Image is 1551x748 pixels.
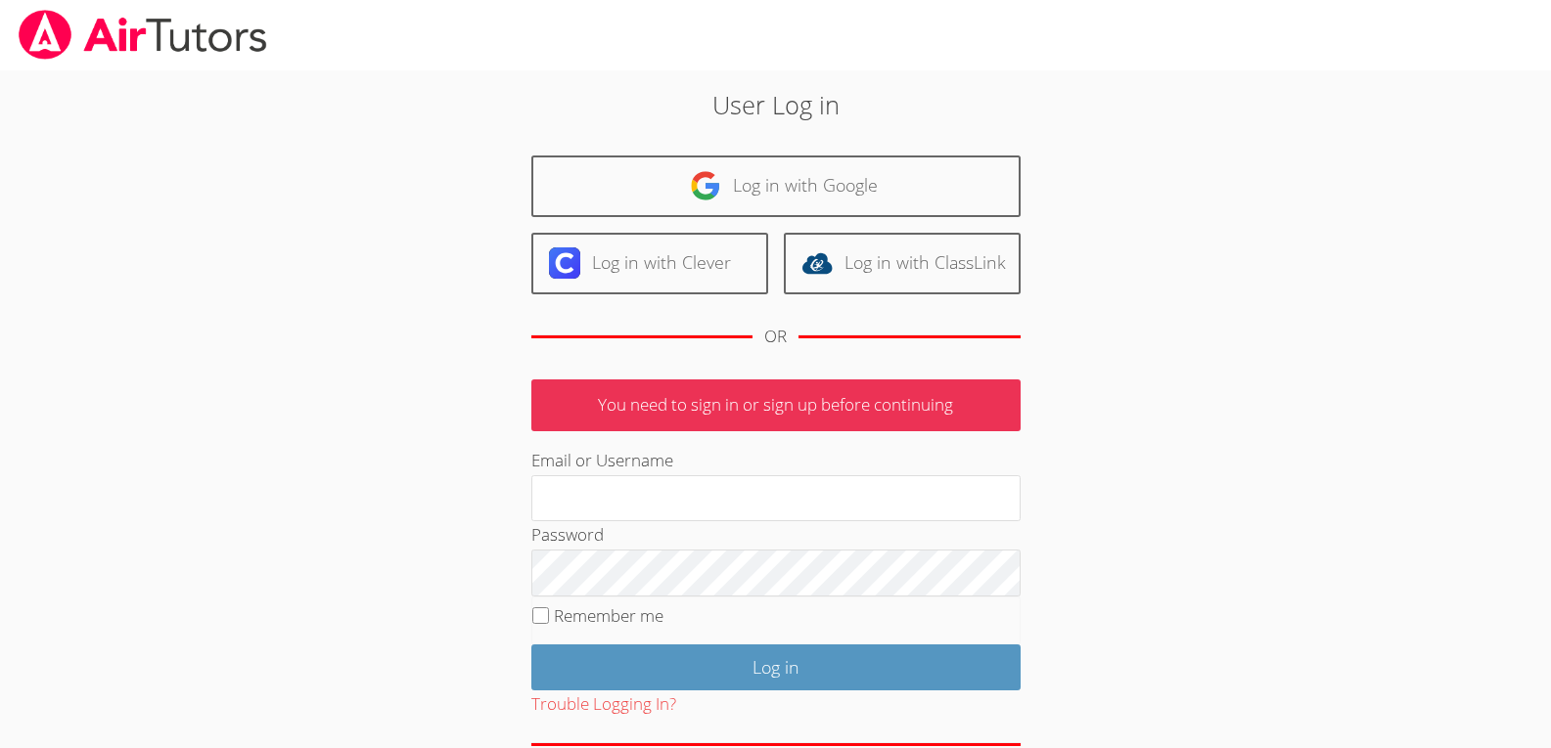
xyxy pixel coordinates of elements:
[801,247,833,279] img: classlink-logo-d6bb404cc1216ec64c9a2012d9dc4662098be43eaf13dc465df04b49fa7ab582.svg
[784,233,1021,294] a: Log in with ClassLink
[531,523,604,546] label: Password
[531,644,1021,690] input: Log in
[764,323,787,351] div: OR
[531,379,1021,431] p: You need to sign in or sign up before continuing
[531,690,676,719] button: Trouble Logging In?
[531,233,768,294] a: Log in with Clever
[549,247,580,279] img: clever-logo-6eab21bc6e7a338710f1a6ff85c0baf02591cd810cc4098c63d3a4b26e2feb20.svg
[690,170,721,201] img: google-logo-50288ca7cdecda66e5e0955fdab243c47b7ad437acaf1139b6f446037453330a.svg
[531,155,1021,217] a: Log in with Google
[554,604,663,627] label: Remember me
[531,449,673,471] label: Email or Username
[357,86,1195,123] h2: User Log in
[17,10,269,60] img: airtutors_banner-c4298cdbf04f3fff15de1276eac7730deb9818008684d7c2e4769d2f7ddbe033.png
